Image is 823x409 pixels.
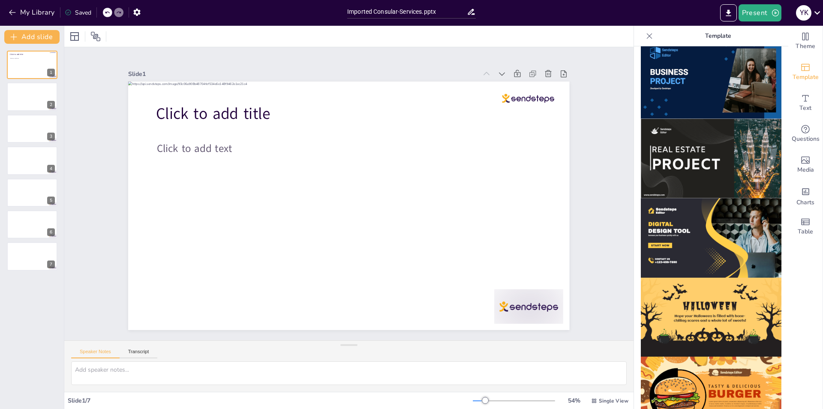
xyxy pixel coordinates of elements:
div: 1 [47,69,55,76]
button: Add slide [4,30,60,44]
img: thumb-10.png [641,39,781,119]
span: Click to add text [10,58,19,59]
span: Media [797,165,814,175]
span: Template [793,73,819,82]
div: 6 [47,228,55,236]
div: 3 [47,133,55,140]
button: Export to PowerPoint [720,4,737,21]
button: Transcript [120,349,158,358]
button: Speaker Notes [71,349,120,358]
div: 7 [7,242,57,270]
div: 5 [7,179,57,207]
div: 7 [47,261,55,268]
button: My Library [6,6,58,19]
div: 3 [7,115,57,143]
span: Table [798,227,813,236]
span: Position [90,31,101,42]
span: Charts [796,198,814,207]
div: 2 [7,82,57,111]
div: Add images, graphics, shapes or video [788,149,823,180]
div: Y K [796,5,811,21]
span: Text [799,103,811,113]
div: Add charts and graphs [788,180,823,211]
img: thumb-11.png [641,119,781,198]
span: Questions [792,134,820,144]
div: Change the overall theme [788,26,823,57]
div: Saved [65,9,91,17]
img: thumb-13.png [641,278,781,357]
div: 2 [47,101,55,109]
div: 4 [47,165,55,173]
div: Add a table [788,211,823,242]
button: Y K [796,4,811,21]
div: 6 [7,210,57,239]
p: Template [656,26,780,46]
button: Present [739,4,781,21]
span: Theme [796,42,815,51]
div: 1 [7,51,57,79]
div: Get real-time input from your audience [788,118,823,149]
div: Add ready made slides [788,57,823,88]
span: Click to add text [249,16,310,81]
div: Layout [68,30,81,43]
div: 5 [47,197,55,204]
div: 54 % [564,397,584,405]
div: Slide 1 / 7 [68,397,473,405]
div: Add text boxes [788,88,823,118]
div: 4 [7,146,57,175]
input: Insert title [347,6,467,18]
img: thumb-12.png [641,198,781,278]
span: Single View [599,397,628,404]
span: Click to add title [10,53,23,56]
